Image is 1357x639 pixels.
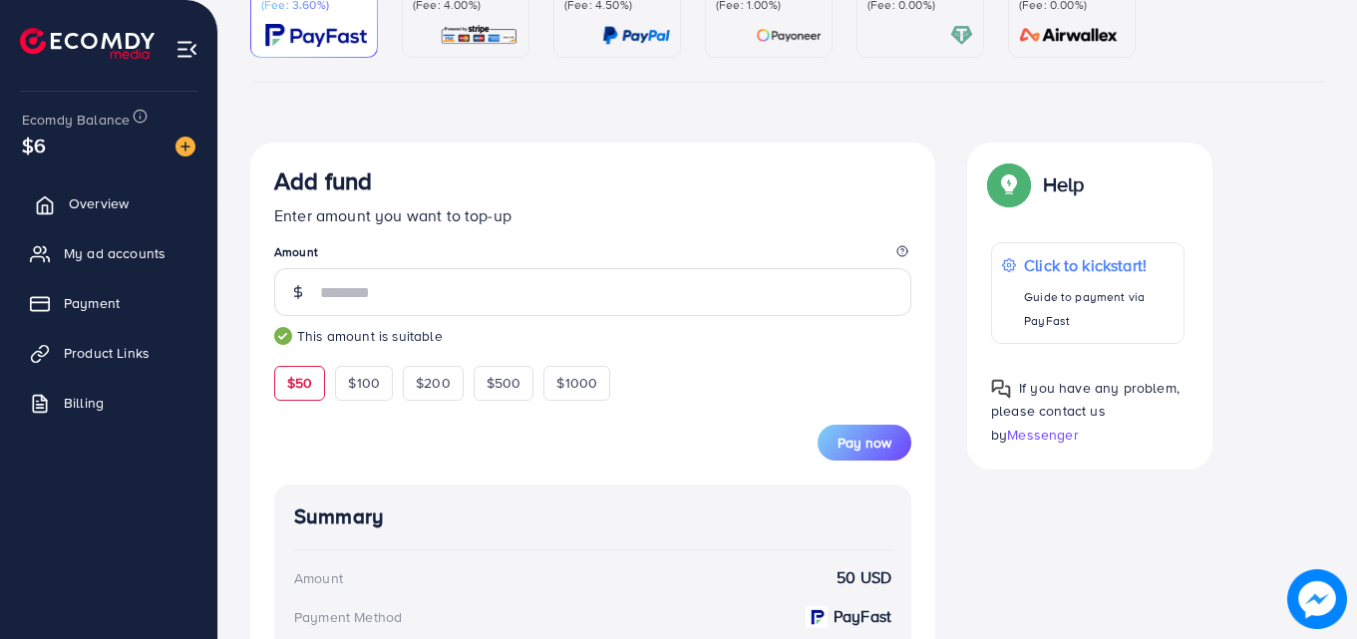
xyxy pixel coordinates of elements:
[834,605,891,628] strong: PayFast
[1007,425,1078,445] span: Messenger
[756,24,822,47] img: card
[837,566,891,589] strong: 50 USD
[806,606,828,628] img: payment
[287,373,312,393] span: $50
[15,183,202,223] a: Overview
[22,131,46,160] span: $6
[274,327,292,345] img: guide
[1024,285,1173,333] p: Guide to payment via PayFast
[818,425,911,461] button: Pay now
[991,378,1180,444] span: If you have any problem, please contact us by
[602,24,670,47] img: card
[991,379,1011,399] img: Popup guide
[64,393,104,413] span: Billing
[274,243,911,268] legend: Amount
[20,28,155,59] img: logo
[265,24,367,47] img: card
[274,203,911,227] p: Enter amount you want to top-up
[69,193,129,213] span: Overview
[274,326,911,346] small: This amount is suitable
[991,166,1027,202] img: Popup guide
[274,166,372,195] h3: Add fund
[294,568,343,588] div: Amount
[294,504,891,529] h4: Summary
[294,607,402,627] div: Payment Method
[64,243,166,263] span: My ad accounts
[838,433,891,453] span: Pay now
[1024,253,1173,277] p: Click to kickstart!
[15,233,202,273] a: My ad accounts
[1013,24,1125,47] img: card
[348,373,380,393] span: $100
[64,293,120,313] span: Payment
[15,283,202,323] a: Payment
[487,373,521,393] span: $500
[64,343,150,363] span: Product Links
[416,373,451,393] span: $200
[15,383,202,423] a: Billing
[556,373,597,393] span: $1000
[15,333,202,373] a: Product Links
[950,24,973,47] img: card
[1043,172,1085,196] p: Help
[175,137,195,157] img: image
[1287,569,1347,629] img: image
[440,24,518,47] img: card
[175,38,198,61] img: menu
[22,110,130,130] span: Ecomdy Balance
